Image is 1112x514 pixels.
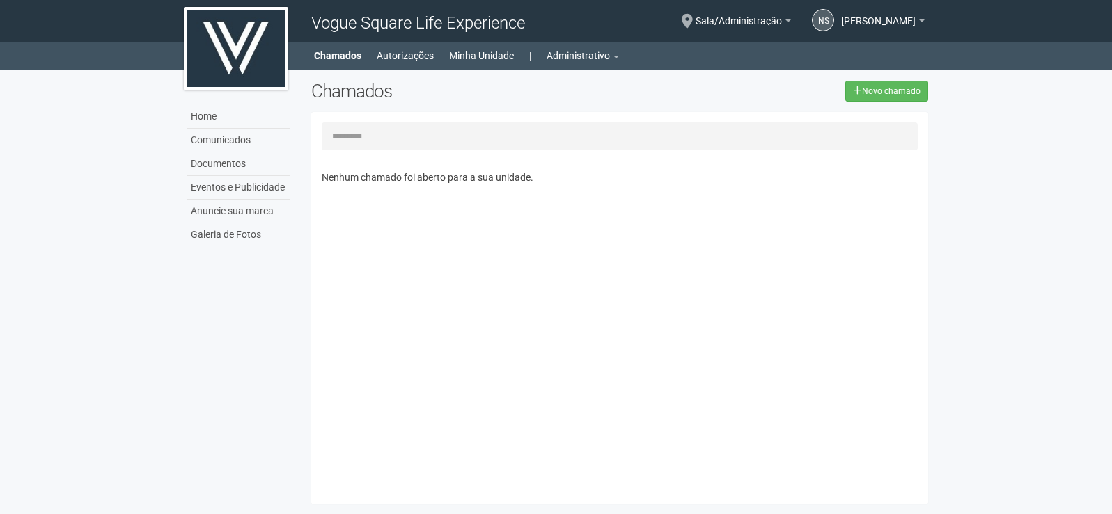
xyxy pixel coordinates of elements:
a: [PERSON_NAME] [841,17,925,29]
a: Autorizações [377,46,434,65]
a: Chamados [314,46,361,65]
span: Nicolle Silva [841,2,916,26]
a: Novo chamado [845,81,928,102]
a: Eventos e Publicidade [187,176,290,200]
a: Administrativo [547,46,619,65]
a: Anuncie sua marca [187,200,290,223]
a: Sala/Administração [696,17,791,29]
a: NS [812,9,834,31]
h2: Chamados [311,81,556,102]
a: Minha Unidade [449,46,514,65]
img: logo.jpg [184,7,288,90]
a: | [529,46,531,65]
span: Sala/Administração [696,2,782,26]
a: Documentos [187,152,290,176]
a: Galeria de Fotos [187,223,290,246]
a: Home [187,105,290,129]
p: Nenhum chamado foi aberto para a sua unidade. [322,171,918,184]
span: Vogue Square Life Experience [311,13,525,33]
a: Comunicados [187,129,290,152]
